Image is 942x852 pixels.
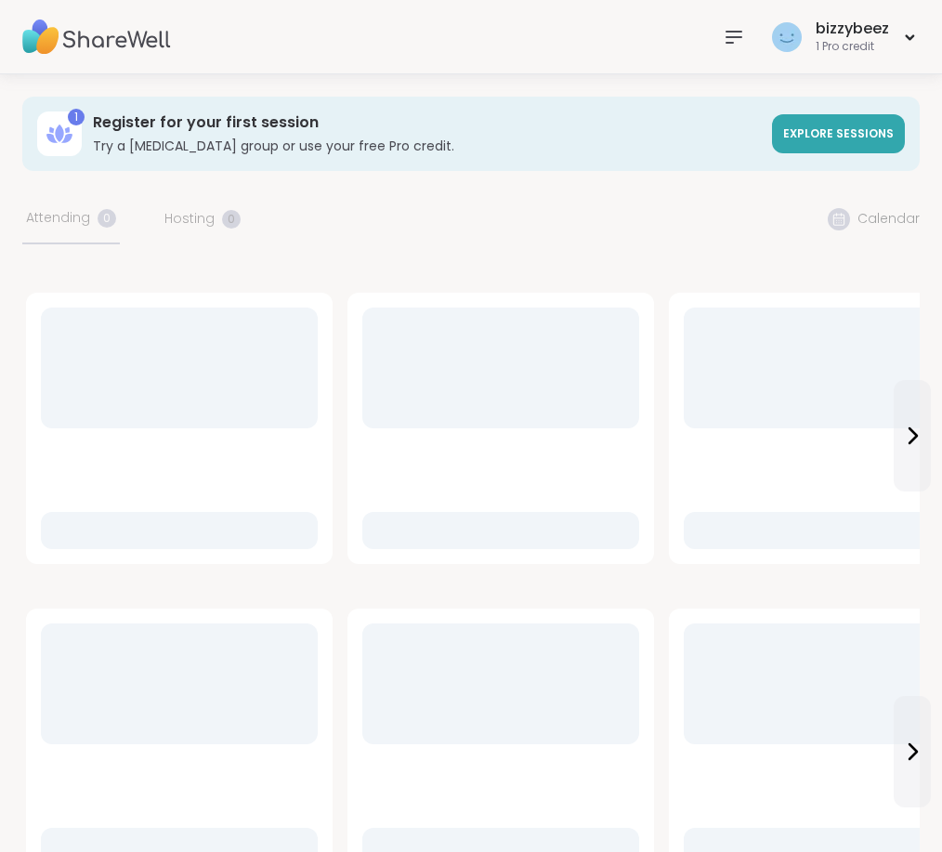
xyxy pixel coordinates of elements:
span: Explore sessions [783,125,894,141]
div: 1 Pro credit [816,39,889,55]
h3: Register for your first session [93,112,761,133]
a: Explore sessions [772,114,905,153]
h3: Try a [MEDICAL_DATA] group or use your free Pro credit. [93,137,761,155]
div: 1 [68,109,85,125]
img: ShareWell Nav Logo [22,5,171,70]
div: bizzybeez [816,19,889,39]
img: bizzybeez [772,22,802,52]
